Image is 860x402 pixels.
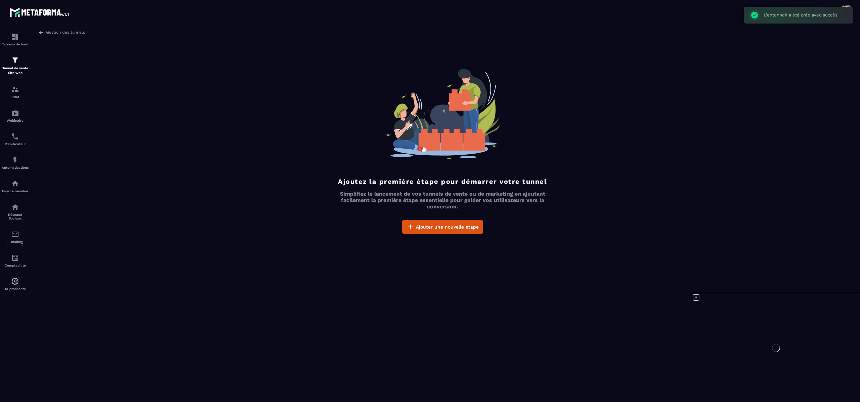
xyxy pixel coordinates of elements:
[2,127,29,151] a: schedulerschedulerPlanificateur
[2,174,29,198] a: automationsautomationsEspace membre
[2,225,29,249] a: emailemailE-mailing
[2,240,29,244] p: E-mailing
[333,191,552,210] p: Simplifiez le lancement de vos tunnels de vente ou de marketing en ajoutant facilement la premièr...
[2,51,29,80] a: formationformationTunnel de vente Site web
[11,132,19,140] img: scheduler
[2,166,29,169] p: Automatisations
[2,119,29,122] p: Webinaire
[2,142,29,146] p: Planificateur
[402,220,483,234] button: Ajouter une nouvelle étape
[2,249,29,272] a: accountantaccountantComptabilité
[11,179,19,188] img: automations
[333,177,552,186] h4: Ajoutez la première étape pour démarrer votre tunnel
[11,254,19,262] img: accountant
[385,69,500,159] img: empty-funnel-bg.aa6bca90.svg
[2,104,29,127] a: automationsautomationsWebinaire
[38,29,44,35] img: arrow
[2,42,29,46] p: Tableau de bord
[38,29,85,35] a: Gestion des tunnels
[9,6,70,18] img: logo
[416,224,479,230] span: Ajouter une nouvelle étape
[2,80,29,104] a: formationformationCRM
[11,33,19,41] img: formation
[2,28,29,51] a: formationformationTableau de bord
[2,151,29,174] a: automationsautomationsAutomatisations
[2,264,29,267] p: Comptabilité
[11,230,19,238] img: email
[11,277,19,285] img: automations
[11,156,19,164] img: automations
[2,213,29,220] p: Réseaux Sociaux
[2,66,29,75] p: Tunnel de vente Site web
[2,198,29,225] a: social-networksocial-networkRéseaux Sociaux
[11,203,19,211] img: social-network
[11,56,19,64] img: formation
[2,287,29,291] p: IA prospects
[2,95,29,99] p: CRM
[11,109,19,117] img: automations
[11,85,19,93] img: formation
[2,189,29,193] p: Espace membre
